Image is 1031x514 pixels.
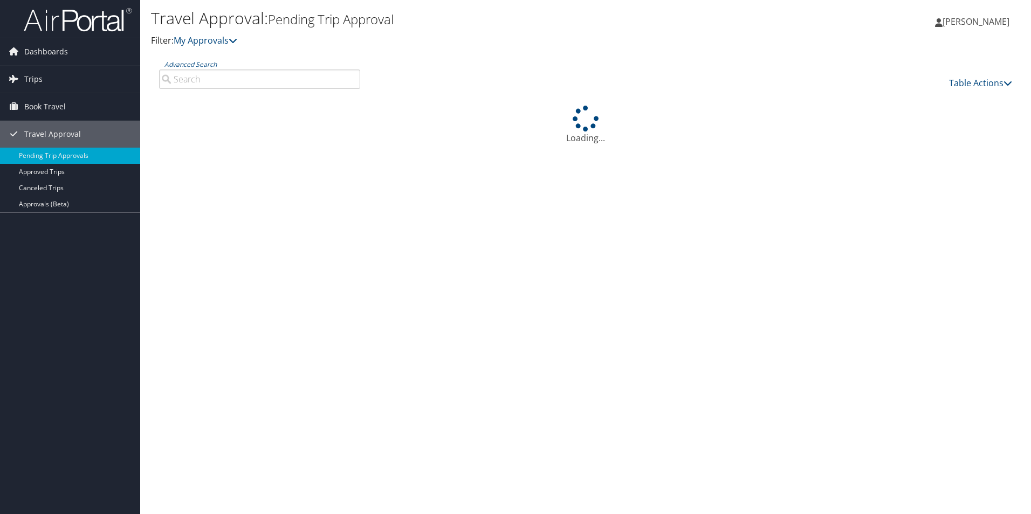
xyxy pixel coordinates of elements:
span: Trips [24,66,43,93]
span: Dashboards [24,38,68,65]
h1: Travel Approval: [151,7,731,30]
span: Book Travel [24,93,66,120]
small: Pending Trip Approval [268,10,394,28]
span: [PERSON_NAME] [943,16,1009,27]
span: Travel Approval [24,121,81,148]
a: Table Actions [949,77,1012,89]
input: Advanced Search [159,70,360,89]
a: Advanced Search [164,60,217,69]
a: My Approvals [174,34,237,46]
a: [PERSON_NAME] [935,5,1020,38]
p: Filter: [151,34,731,48]
div: Loading... [151,106,1020,144]
img: airportal-logo.png [24,7,132,32]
